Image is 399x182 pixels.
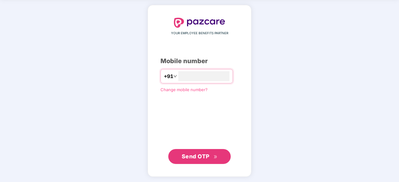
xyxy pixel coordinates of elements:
[174,18,225,28] img: logo
[214,155,218,159] span: double-right
[160,56,239,66] div: Mobile number
[171,31,228,36] span: YOUR EMPLOYEE BENEFITS PARTNER
[160,87,208,92] a: Change mobile number?
[164,72,173,80] span: +91
[182,153,209,160] span: Send OTP
[173,74,177,78] span: down
[168,149,231,164] button: Send OTPdouble-right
